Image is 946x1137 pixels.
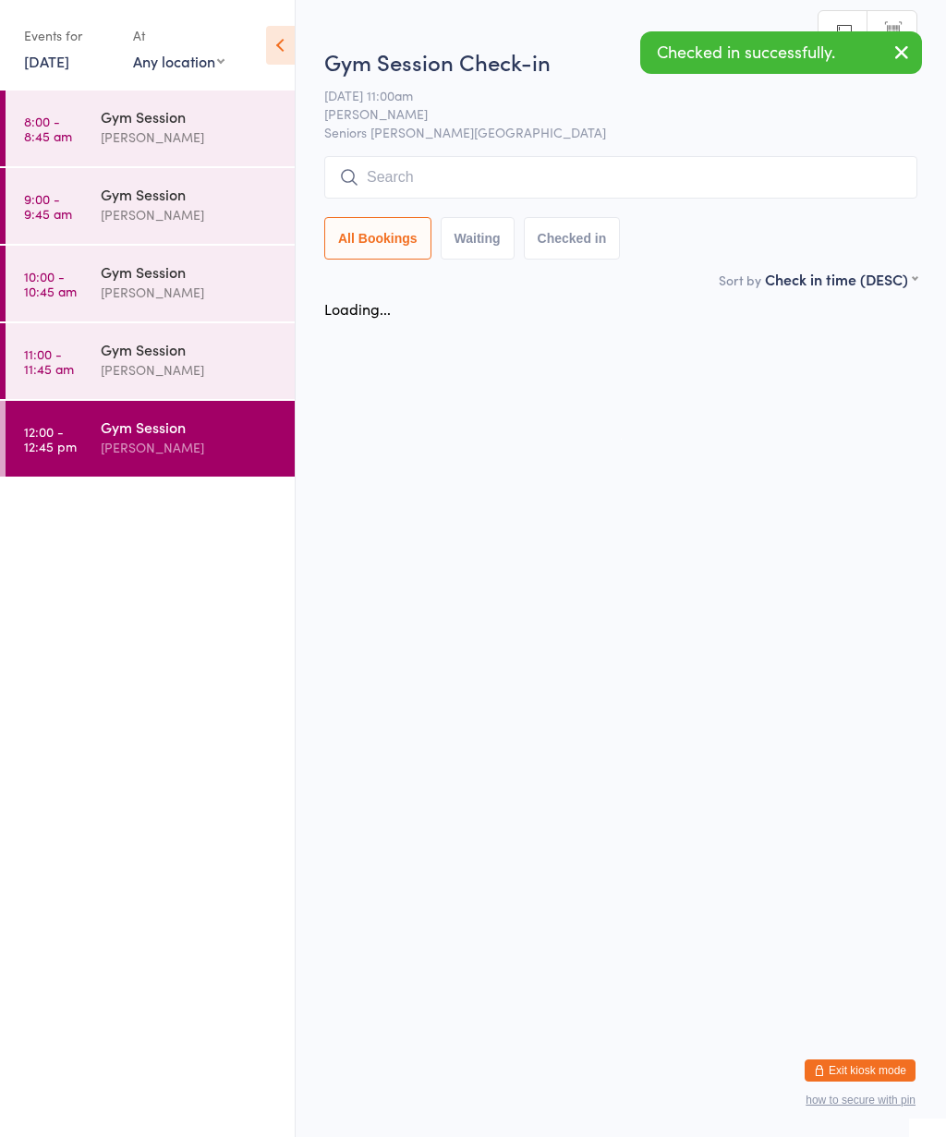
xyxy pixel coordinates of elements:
div: Any location [133,51,224,71]
div: [PERSON_NAME] [101,127,279,148]
input: Search [324,156,917,199]
div: Check in time (DESC) [765,269,917,289]
a: 11:00 -11:45 amGym Session[PERSON_NAME] [6,323,295,399]
div: [PERSON_NAME] [101,437,279,458]
button: Exit kiosk mode [805,1059,916,1082]
div: Gym Session [101,106,279,127]
a: 10:00 -10:45 amGym Session[PERSON_NAME] [6,246,295,321]
button: Checked in [524,217,621,260]
div: Loading... [324,298,391,319]
button: how to secure with pin [806,1094,916,1107]
div: Gym Session [101,417,279,437]
a: 9:00 -9:45 amGym Session[PERSON_NAME] [6,168,295,244]
div: Gym Session [101,261,279,282]
div: Gym Session [101,184,279,204]
time: 12:00 - 12:45 pm [24,424,77,454]
div: [PERSON_NAME] [101,282,279,303]
div: Events for [24,20,115,51]
a: 8:00 -8:45 amGym Session[PERSON_NAME] [6,91,295,166]
time: 8:00 - 8:45 am [24,114,72,143]
time: 9:00 - 9:45 am [24,191,72,221]
span: Seniors [PERSON_NAME][GEOGRAPHIC_DATA] [324,123,917,141]
div: Gym Session [101,339,279,359]
a: 12:00 -12:45 pmGym Session[PERSON_NAME] [6,401,295,477]
div: At [133,20,224,51]
time: 11:00 - 11:45 am [24,346,74,376]
div: [PERSON_NAME] [101,359,279,381]
h2: Gym Session Check-in [324,46,917,77]
a: [DATE] [24,51,69,71]
button: All Bookings [324,217,431,260]
span: [DATE] 11:00am [324,86,889,104]
button: Waiting [441,217,515,260]
span: [PERSON_NAME] [324,104,889,123]
time: 10:00 - 10:45 am [24,269,77,298]
label: Sort by [719,271,761,289]
div: [PERSON_NAME] [101,204,279,225]
div: Checked in successfully. [640,31,922,74]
